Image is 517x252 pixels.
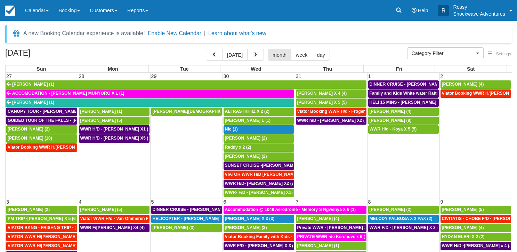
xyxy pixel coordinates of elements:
[295,73,302,79] span: 31
[151,199,155,205] span: 5
[80,136,152,141] span: WWR H/D - [PERSON_NAME] X5 (5)
[6,134,77,143] a: [PERSON_NAME] (10)
[438,5,449,16] div: R
[222,49,248,61] button: [DATE]
[12,82,54,87] span: [PERSON_NAME] (1)
[225,243,298,248] span: WWR F/D - [PERSON_NAME] X 3 (3)
[496,52,511,56] span: Settings
[79,206,150,214] a: [PERSON_NAME] (5)
[370,118,412,123] span: [PERSON_NAME] (8)
[224,215,294,223] a: [PERSON_NAME] X 3 (3)
[12,100,54,105] span: [PERSON_NAME] (1)
[225,190,298,195] span: WWR- F/D - [PERSON_NAME] X1 (1)
[296,108,366,116] a: Viator Booking WWR H/d - Froger Julien X1 (1)
[442,225,484,230] span: [PERSON_NAME] (4)
[6,199,10,205] span: 3
[370,100,449,105] span: HELI 15 MINS - [PERSON_NAME] X4 (4)
[79,108,150,116] a: [PERSON_NAME] (1)
[151,108,222,116] a: [PERSON_NAME][DEMOGRAPHIC_DATA] (6)
[418,8,428,13] span: Help
[6,73,13,79] span: 27
[224,162,294,170] a: SUNSET CRUISE -[PERSON_NAME] X2 (2)
[80,118,122,123] span: [PERSON_NAME] (5)
[225,127,238,132] span: Nic (1)
[368,108,439,116] a: [PERSON_NAME] (4)
[223,73,230,79] span: 30
[180,66,189,72] span: Tue
[225,234,339,239] span: Viator Booking Family with Kids - [PERSON_NAME] 4 (4)
[453,10,505,17] p: Shockwave Adventures
[151,73,157,79] span: 29
[224,171,294,179] a: VIATOR WWR H/D [PERSON_NAME] 4 (4)
[441,80,511,89] a: [PERSON_NAME] (4)
[224,242,294,250] a: WWR F/D - [PERSON_NAME] X 3 (3)
[296,242,366,250] a: [PERSON_NAME] (1)
[224,125,294,134] a: Nic (1)
[208,30,266,36] a: Learn about what's new
[148,30,201,37] button: Enable New Calendar
[151,224,222,232] a: [PERSON_NAME] (3)
[224,134,294,143] a: [PERSON_NAME] (2)
[370,109,412,114] span: [PERSON_NAME] (4)
[440,199,444,205] span: 9
[79,117,150,125] a: [PERSON_NAME] (5)
[225,207,356,212] span: Accommodation @ 1048 Aerodrome - Memory S Ngwenya X 6 (1)
[297,216,339,221] span: [PERSON_NAME] (4)
[225,154,267,159] span: [PERSON_NAME] (2)
[6,224,77,232] a: VIATOR BKNG - FRISHNG TRIP - [PERSON_NAME] X 5 (4)
[5,6,15,16] img: checkfront-main-nav-mini-logo.png
[441,224,511,232] a: [PERSON_NAME] (4)
[295,199,299,205] span: 7
[297,234,369,239] span: PRIVATE WWR -de Kerchove x 6 (6)
[412,8,417,13] i: Help
[441,89,511,98] a: Viator Booking WWR H/[PERSON_NAME] 4 (4)
[108,66,118,72] span: Mon
[151,206,222,214] a: DINNER CRUISE - [PERSON_NAME] X3 (3)
[153,216,233,221] span: HELICOPTER - [PERSON_NAME] X 3 (3)
[370,82,455,87] span: DINNER CRUISE - [PERSON_NAME] X4 (4)
[80,109,122,114] span: [PERSON_NAME] (1)
[296,233,366,241] a: PRIVATE WWR -de Kerchove x 6 (6)
[8,109,91,114] span: CANOPY TOUR - [PERSON_NAME] X5 (5)
[6,143,77,152] a: Viator Booking WWR H/[PERSON_NAME] [PERSON_NAME][GEOGRAPHIC_DATA] (1)
[224,108,294,116] a: ALI RASTKHIIZ X 2 (2)
[224,117,294,125] a: [PERSON_NAME] L (1)
[297,91,347,96] span: [PERSON_NAME] X 4 (4)
[297,243,339,248] span: [PERSON_NAME] (1)
[268,49,291,61] button: month
[6,99,294,107] a: [PERSON_NAME] (1)
[80,216,169,221] span: Viator WWR H/d - Van Ommeren Nick X 4 (4)
[370,225,442,230] span: WWR F/D - [PERSON_NAME] X 3 (3)
[8,118,122,123] span: GUIDED TOUR OF THE FALLS - [PERSON_NAME] X 5 (5)
[297,118,369,123] span: WWR h/D - [PERSON_NAME] X2 (2)
[79,215,150,223] a: Viator WWR H/d - Van Ommeren Nick X 4 (4)
[297,109,391,114] span: Viator Booking WWR H/d - Froger Julien X1 (1)
[412,50,475,57] span: Category Filter
[224,180,294,188] a: WWR H/D- [PERSON_NAME] X2 (2)
[8,225,124,230] span: VIATOR BKNG - FRISHNG TRIP - [PERSON_NAME] X 5 (4)
[441,206,511,214] a: [PERSON_NAME] (5)
[8,207,50,212] span: [PERSON_NAME] (2)
[225,216,275,221] span: [PERSON_NAME] X 3 (3)
[6,89,294,98] a: ACCOMODATION - [PERSON_NAME] MUNYORO X 1 (1)
[80,127,152,132] span: WWR H/D - [PERSON_NAME] X1 (1)
[368,206,439,214] a: [PERSON_NAME] (2)
[296,117,366,125] a: WWR h/D - [PERSON_NAME] X2 (2)
[225,136,267,141] span: [PERSON_NAME] (2)
[153,207,239,212] span: DINNER CRUISE - [PERSON_NAME] X3 (3)
[370,91,495,96] span: Family and Kids White water Rafting - [PERSON_NAME] X4 (4)
[467,66,475,72] span: Sat
[225,181,296,186] span: WWR H/D- [PERSON_NAME] X2 (2)
[153,109,243,114] span: [PERSON_NAME][DEMOGRAPHIC_DATA] (6)
[297,100,347,105] span: [PERSON_NAME] X 5 (5)
[407,47,484,59] button: Category Filter
[225,163,310,168] span: SUNSET CRUISE -[PERSON_NAME] X2 (2)
[484,49,515,59] button: Settings
[8,234,87,239] span: VIATOR WWR H/[PERSON_NAME] 2 (2)
[441,242,511,250] a: WWR H/D -[PERSON_NAME] x 4 (4)
[368,117,439,125] a: [PERSON_NAME] (8)
[312,49,330,61] button: day
[441,233,511,241] a: HYDAN ELERI X 2 (2)
[370,216,433,221] span: MELODY PALBUSA X 2 PAX (2)
[8,136,52,141] span: [PERSON_NAME] (10)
